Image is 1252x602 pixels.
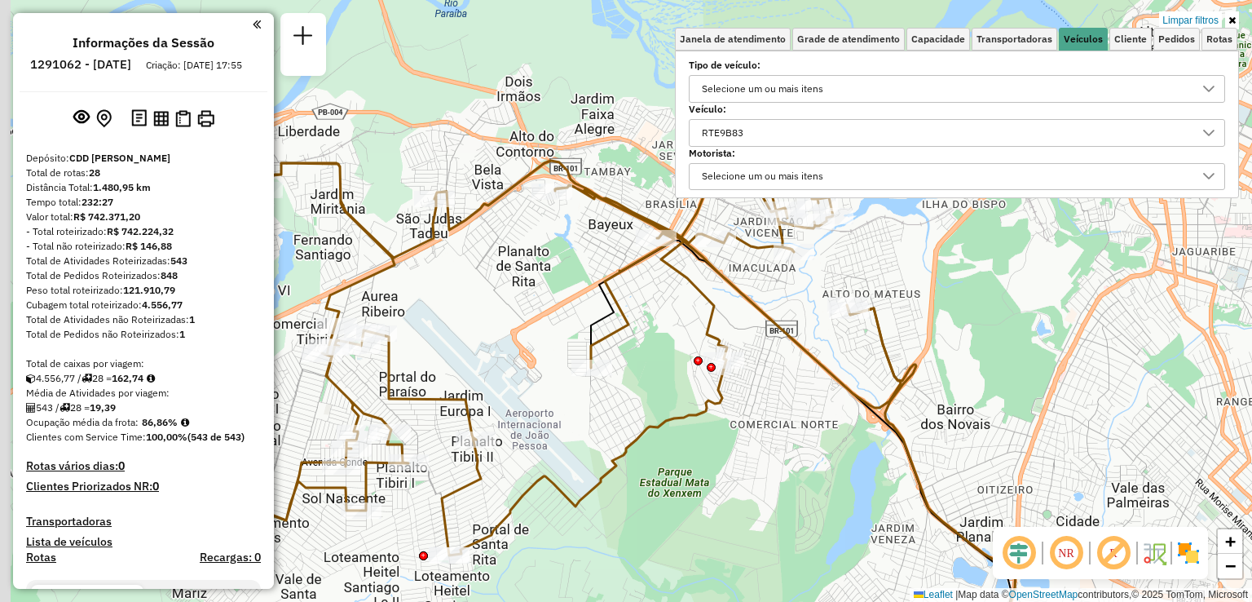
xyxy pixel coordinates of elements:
[1141,540,1167,566] img: Fluxo de ruas
[82,196,113,208] strong: 232:27
[1094,533,1133,573] span: Exibir rótulo
[911,34,965,44] span: Capacidade
[696,164,829,190] div: Selecione um ou mais itens
[142,299,183,311] strong: 4.556,77
[914,589,953,600] a: Leaflet
[172,107,194,131] button: Visualizar Romaneio
[26,268,261,283] div: Total de Pedidos Roteirizados:
[1225,531,1236,551] span: +
[128,106,150,131] button: Logs desbloquear sessão
[200,551,261,564] h4: Recargas: 0
[1047,533,1086,573] span: Ocultar NR
[170,255,187,267] strong: 543
[1225,11,1239,29] a: Ocultar filtros
[181,418,189,427] em: Média calculada utilizando a maior ocupação (%Peso ou %Cubagem) de cada rota da sessão. Rotas cro...
[26,386,261,401] div: Média de Atividades por viagem:
[189,313,195,325] strong: 1
[26,480,261,494] h4: Clientes Priorizados NR:
[26,180,261,195] div: Distância Total:
[287,20,320,56] a: Nova sessão e pesquisa
[26,283,261,298] div: Peso total roteirizado:
[696,76,829,102] div: Selecione um ou mais itens
[689,58,1225,73] label: Tipo de veículo:
[1175,540,1201,566] img: Exibir/Ocultar setores
[1009,589,1078,600] a: OpenStreetMap
[179,328,185,340] strong: 1
[26,151,261,166] div: Depósito:
[26,195,261,210] div: Tempo total:
[26,459,261,473] h4: Rotas vários dias:
[26,371,261,386] div: 4.556,77 / 28 =
[142,416,178,428] strong: 86,86%
[976,34,1052,44] span: Transportadoras
[89,166,100,179] strong: 28
[26,239,261,254] div: - Total não roteirizado:
[26,224,261,239] div: - Total roteirizado:
[150,107,172,129] button: Visualizar relatório de Roteirização
[1114,34,1147,44] span: Cliente
[70,105,93,131] button: Exibir sessão original
[26,166,261,180] div: Total de rotas:
[1158,34,1195,44] span: Pedidos
[112,372,143,384] strong: 162,74
[26,254,261,268] div: Total de Atividades Roteirizadas:
[955,589,958,600] span: |
[187,431,245,443] strong: (543 de 543)
[152,479,159,494] strong: 0
[30,57,131,72] h6: 1291062 - [DATE]
[123,284,175,296] strong: 121.910,79
[1206,34,1232,44] span: Rotas
[161,269,178,281] strong: 848
[60,403,70,413] i: Total de rotas
[689,146,1225,161] label: Motorista:
[1159,11,1222,29] a: Limpar filtros
[73,210,140,223] strong: R$ 742.371,20
[26,551,56,564] a: Rotas
[1225,556,1236,576] span: −
[82,374,92,383] i: Total de rotas
[910,588,1252,602] div: Map data © contributors,© 2025 TomTom, Microsoft
[797,34,900,44] span: Grade de atendimento
[689,102,1225,117] label: Veículo:
[69,152,170,164] strong: CDD [PERSON_NAME]
[147,374,155,383] i: Meta Caixas/viagem: 156,10 Diferença: 6,64
[146,431,187,443] strong: 100,00%
[1218,529,1242,554] a: Zoom in
[26,403,36,413] i: Total de Atividades
[26,298,261,312] div: Cubagem total roteirizado:
[26,356,261,371] div: Total de caixas por viagem:
[90,401,116,414] strong: 19,39
[118,458,125,473] strong: 0
[26,401,261,415] div: 543 / 28 =
[73,35,214,51] h4: Informações da Sessão
[26,535,261,549] h4: Lista de veículos
[1218,554,1242,578] a: Zoom out
[26,515,261,529] h4: Transportadoras
[26,327,261,342] div: Total de Pedidos não Roteirizados:
[999,533,1038,573] span: Ocultar deslocamento
[26,431,146,443] span: Clientes com Service Time:
[696,120,749,146] div: RTE9B83
[93,106,115,131] button: Centralizar mapa no depósito ou ponto de apoio
[1064,34,1103,44] span: Veículos
[107,225,174,237] strong: R$ 742.224,32
[680,34,786,44] span: Janela de atendimento
[26,210,261,224] div: Valor total:
[139,58,249,73] div: Criação: [DATE] 17:55
[26,374,36,383] i: Cubagem total roteirizado
[26,416,139,428] span: Ocupação média da frota:
[93,181,151,193] strong: 1.480,95 km
[194,107,218,131] button: Imprimir Rotas
[253,15,261,33] a: Clique aqui para minimizar o painel
[126,240,172,252] strong: R$ 146,88
[26,312,261,327] div: Total de Atividades não Roteirizadas:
